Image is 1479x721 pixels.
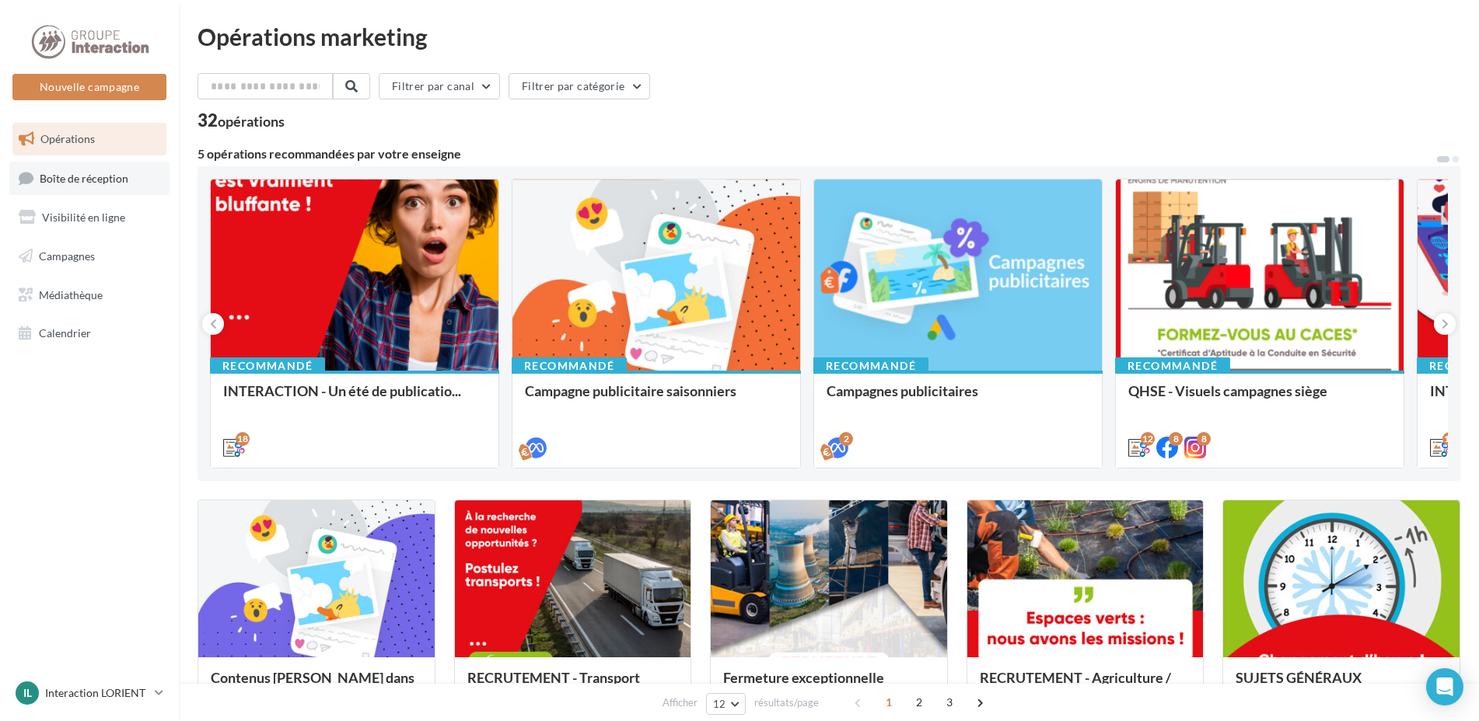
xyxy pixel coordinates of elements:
a: Calendrier [9,317,170,350]
div: 18 [236,432,250,446]
a: Visibilité en ligne [9,201,170,234]
span: 1 [876,690,901,715]
span: Médiathèque [39,287,103,301]
div: Recommandé [210,357,325,374]
button: Filtrer par canal [379,73,500,99]
span: Campagnes publicitaires [827,382,978,399]
div: Recommandé [512,357,627,374]
div: Open Intercom Messenger [1426,668,1463,705]
a: Campagnes [9,240,170,273]
button: 12 [706,693,746,715]
span: Fermeture exceptionnelle [723,669,884,686]
div: 8 [1197,432,1211,446]
div: opérations [218,114,285,128]
span: résultats/page [754,695,819,710]
span: 12 [713,698,726,710]
span: QHSE - Visuels campagnes siège [1128,382,1327,399]
div: Recommandé [1115,357,1230,374]
a: IL Interaction LORIENT [12,678,166,708]
p: Interaction LORIENT [45,685,149,701]
button: Filtrer par catégorie [509,73,650,99]
a: Opérations [9,123,170,155]
a: Boîte de réception [9,162,170,195]
span: Opérations [40,132,95,145]
div: 32 [198,112,285,129]
div: Opérations marketing [198,25,1460,48]
span: Afficher [663,695,698,710]
span: Campagnes [39,249,95,263]
div: 12 [1141,432,1155,446]
div: 5 opérations recommandées par votre enseigne [198,148,1435,160]
span: 2 [907,690,932,715]
div: 2 [839,432,853,446]
span: 3 [937,690,962,715]
span: Boîte de réception [40,171,128,184]
span: Campagne publicitaire saisonniers [525,382,736,399]
div: 12 [1442,432,1456,446]
span: SUJETS GÉNÉRAUX [1236,669,1362,686]
span: Calendrier [39,326,91,340]
button: Nouvelle campagne [12,74,166,100]
span: INTERACTION - Un été de publicatio... [223,382,461,399]
span: RECRUTEMENT - Transport [467,669,640,686]
span: Visibilité en ligne [42,211,125,224]
div: Recommandé [813,357,928,374]
a: Médiathèque [9,279,170,312]
div: 8 [1169,432,1183,446]
span: IL [23,685,32,701]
